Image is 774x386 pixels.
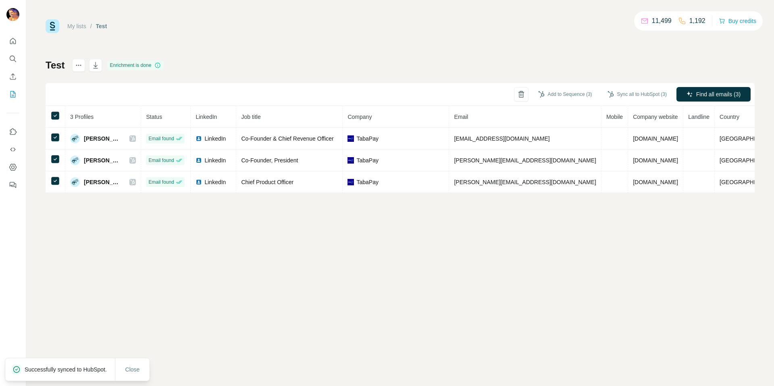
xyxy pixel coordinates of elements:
[356,178,378,186] span: TabaPay
[148,157,174,164] span: Email found
[196,114,217,120] span: LinkedIn
[84,135,121,143] span: [PERSON_NAME]
[6,87,19,102] button: My lists
[108,60,164,70] div: Enrichment is done
[90,22,92,30] li: /
[70,156,80,165] img: Avatar
[120,362,146,377] button: Close
[67,23,86,29] a: My lists
[356,135,378,143] span: TabaPay
[6,125,19,139] button: Use Surfe on LinkedIn
[347,135,354,142] img: company-logo
[602,88,672,100] button: Sync all to HubSpot (3)
[747,359,766,378] iframe: Intercom live chat
[696,90,741,98] span: Find all emails (3)
[148,135,174,142] span: Email found
[454,135,549,142] span: [EMAIL_ADDRESS][DOMAIN_NAME]
[196,157,202,164] img: LinkedIn logo
[6,52,19,66] button: Search
[148,178,174,186] span: Email found
[633,135,678,142] span: [DOMAIN_NAME]
[46,59,65,72] h1: Test
[6,178,19,192] button: Feedback
[70,134,80,143] img: Avatar
[84,178,121,186] span: [PERSON_NAME]
[720,114,739,120] span: Country
[196,135,202,142] img: LinkedIn logo
[204,178,226,186] span: LinkedIn
[6,8,19,21] img: Avatar
[356,156,378,164] span: TabaPay
[241,179,293,185] span: Chief Product Officer
[454,157,596,164] span: [PERSON_NAME][EMAIL_ADDRESS][DOMAIN_NAME]
[719,15,756,27] button: Buy credits
[70,177,80,187] img: Avatar
[347,114,372,120] span: Company
[6,69,19,84] button: Enrich CSV
[633,114,678,120] span: Company website
[533,88,598,100] button: Add to Sequence (3)
[606,114,623,120] span: Mobile
[347,179,354,185] img: company-logo
[72,59,85,72] button: actions
[96,22,107,30] div: Test
[6,34,19,48] button: Quick start
[6,160,19,174] button: Dashboard
[454,114,468,120] span: Email
[241,114,260,120] span: Job title
[633,179,678,185] span: [DOMAIN_NAME]
[146,114,162,120] span: Status
[676,87,751,102] button: Find all emails (3)
[25,365,113,374] p: Successfully synced to HubSpot.
[84,156,121,164] span: [PERSON_NAME]
[241,157,298,164] span: Co-Founder, President
[241,135,333,142] span: Co-Founder & Chief Revenue Officer
[46,19,59,33] img: Surfe Logo
[196,179,202,185] img: LinkedIn logo
[204,135,226,143] span: LinkedIn
[688,114,709,120] span: Landline
[347,157,354,164] img: company-logo
[70,114,94,120] span: 3 Profiles
[454,179,596,185] span: [PERSON_NAME][EMAIL_ADDRESS][DOMAIN_NAME]
[652,16,672,26] p: 11,499
[125,365,140,374] span: Close
[633,157,678,164] span: [DOMAIN_NAME]
[6,142,19,157] button: Use Surfe API
[204,156,226,164] span: LinkedIn
[689,16,705,26] p: 1,192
